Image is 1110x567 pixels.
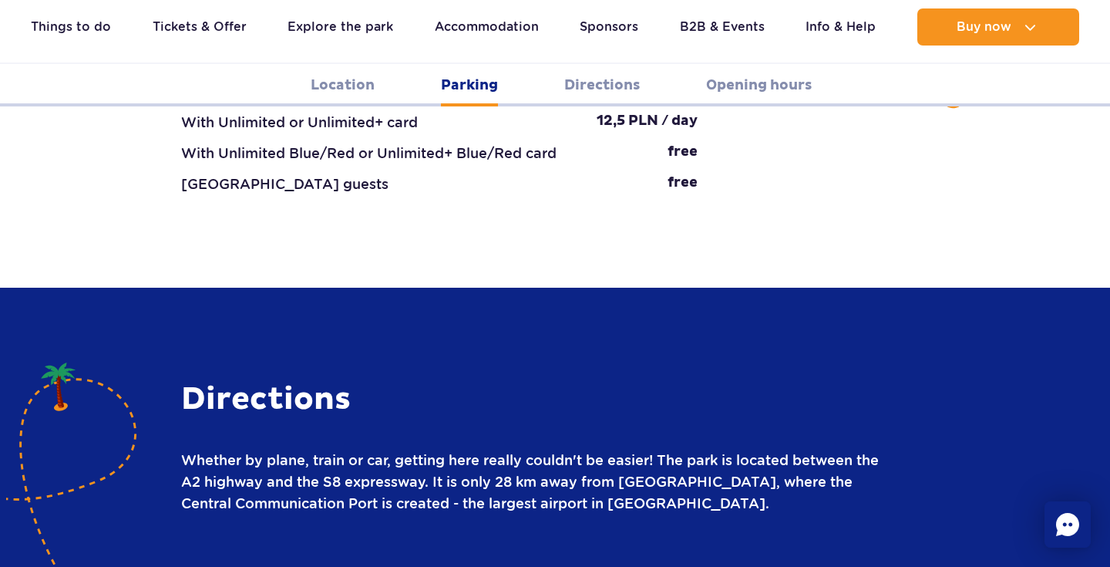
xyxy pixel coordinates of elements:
a: Explore the park [288,8,393,46]
div: 12,5 PLN / day [597,112,698,133]
div: Chat [1044,501,1091,548]
div: free [668,143,698,164]
div: free [668,174,698,195]
a: Info & Help [806,8,876,46]
a: Things to do [31,8,111,46]
a: Accommodation [435,8,539,46]
h3: Directions [181,380,891,419]
a: Sponsors [580,8,638,46]
p: Whether by plane, train or car, getting here really couldn't be easier! The park is located betwe... [181,450,891,515]
div: With Unlimited or Unlimited+ card [181,112,418,133]
a: B2B & Events [680,8,765,46]
button: Buy now [917,8,1079,46]
a: Directions [564,64,640,106]
a: Parking [441,64,498,106]
div: [GEOGRAPHIC_DATA] guests [181,174,388,195]
a: Tickets & Offer [153,8,247,46]
div: With Unlimited Blue/Red or Unlimited+ Blue/Red card [181,143,557,164]
a: Location [311,64,375,106]
a: Opening hours [706,64,812,106]
span: Buy now [957,20,1011,34]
